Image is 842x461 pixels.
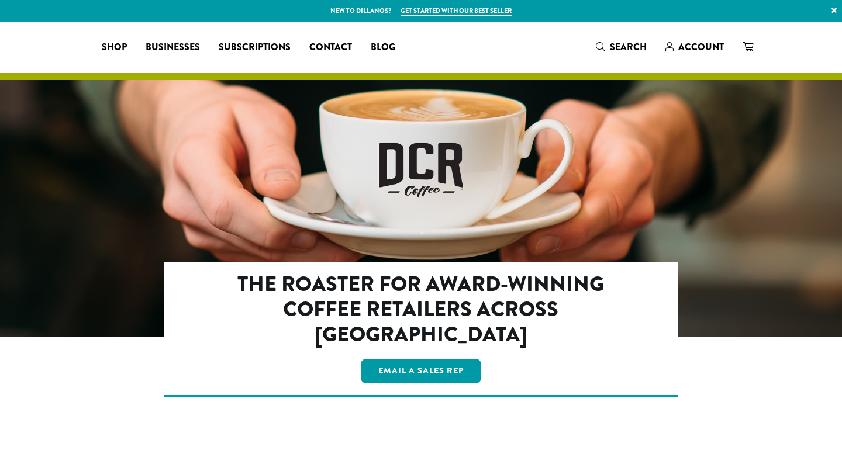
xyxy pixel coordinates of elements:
span: Contact [309,40,352,55]
span: Blog [371,40,395,55]
a: Search [586,37,656,57]
span: Search [610,40,647,54]
a: Get started with our best seller [401,6,512,16]
span: Shop [102,40,127,55]
h2: The Roaster for Award-Winning Coffee Retailers Across [GEOGRAPHIC_DATA] [215,272,627,348]
a: Email a Sales Rep [361,359,481,383]
span: Subscriptions [219,40,291,55]
span: Account [678,40,724,54]
a: Shop [92,38,136,57]
span: Businesses [146,40,200,55]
